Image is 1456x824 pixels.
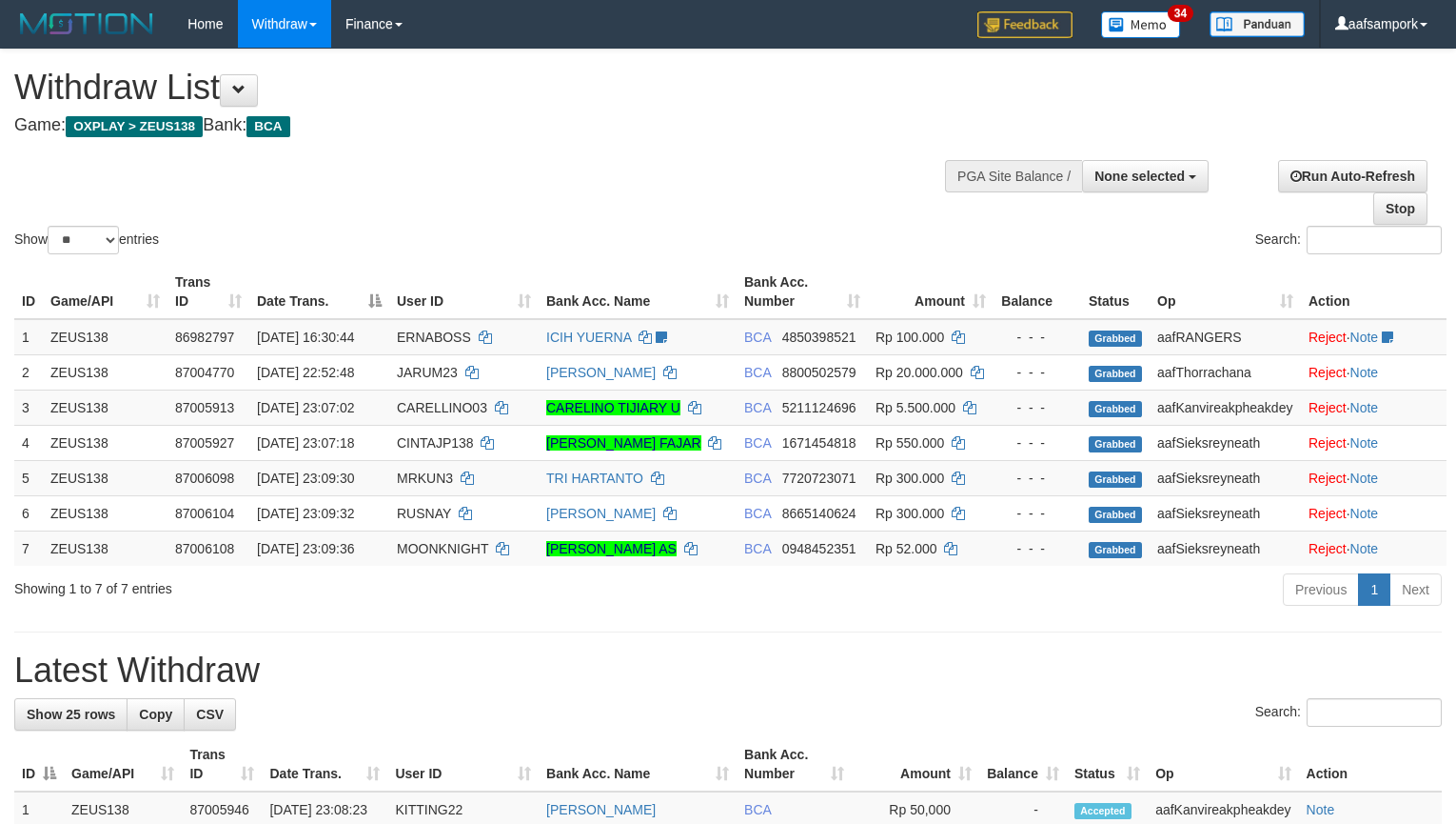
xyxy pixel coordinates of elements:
span: BCA [246,116,289,137]
span: BCA [744,506,771,521]
div: PGA Site Balance / [945,160,1082,192]
label: Search: [1255,698,1442,727]
td: aafRANGERS [1150,319,1301,355]
td: ZEUS138 [43,354,167,390]
span: JARUM23 [397,365,458,380]
th: Game/API: activate to sort column ascending [43,265,167,319]
th: Status [1081,265,1150,319]
span: 86982797 [175,330,234,345]
span: 87006098 [175,471,234,486]
th: Balance [994,265,1081,319]
span: CINTAJP138 [397,435,474,451]
div: - - - [1001,328,1073,347]
td: 1 [14,319,43,355]
td: ZEUS138 [43,460,167,495]
h1: Withdraw List [14,69,952,107]
th: ID [14,265,43,319]
span: Copy 8665140624 to clipboard [782,506,856,521]
a: [PERSON_NAME] [546,506,656,521]
th: Action [1301,265,1446,319]
th: Amount: activate to sort column ascending [852,737,979,792]
span: Grabbed [1089,507,1142,523]
span: Grabbed [1089,542,1142,558]
a: Reject [1308,541,1347,556]
span: Rp 100.000 [876,330,944,345]
th: Bank Acc. Name: activate to sort column ascending [539,737,737,792]
td: 5 [14,460,43,495]
a: Previous [1283,573,1359,606]
div: - - - [1001,504,1073,523]
span: Copy 0948452351 to clipboard [782,541,856,556]
th: Balance: activate to sort column ascending [979,737,1067,792]
td: ZEUS138 [43,531,167,566]
th: User ID: activate to sort column ascending [389,265,539,319]
td: ZEUS138 [43,425,167,460]
td: aafSieksreyneath [1150,495,1301,531]
span: Show 25 rows [27,707,115,722]
h1: Latest Withdraw [14,652,1442,690]
th: Action [1299,737,1442,792]
span: 87004770 [175,365,234,380]
td: · [1301,354,1446,390]
span: CARELLINO03 [397,400,487,415]
th: Game/API: activate to sort column ascending [64,737,182,792]
th: User ID: activate to sort column ascending [387,737,539,792]
a: Stop [1373,192,1427,225]
td: aafThorrachana [1150,354,1301,390]
a: Note [1350,365,1379,380]
span: BCA [744,471,771,486]
span: Grabbed [1089,366,1142,382]
td: 2 [14,354,43,390]
span: 87005913 [175,400,234,415]
div: - - - [1001,433,1073,452]
span: 87005927 [175,435,234,451]
a: Reject [1308,400,1347,415]
span: BCA [744,435,771,451]
td: ZEUS138 [43,390,167,425]
a: [PERSON_NAME] AS [546,541,677,556]
a: Note [1307,802,1335,817]
span: [DATE] 23:07:02 [257,400,354,415]
span: Grabbed [1089,331,1142,347]
img: MOTION_logo.png [14,10,159,38]
span: 34 [1168,5,1193,22]
span: Rp 550.000 [876,435,944,451]
th: Date Trans.: activate to sort column ascending [262,737,387,792]
td: aafSieksreyneath [1150,531,1301,566]
th: Trans ID: activate to sort column ascending [182,737,262,792]
a: Note [1350,506,1379,521]
a: Show 25 rows [14,698,128,731]
th: Status: activate to sort column ascending [1067,737,1148,792]
span: Copy 5211124696 to clipboard [782,400,856,415]
span: CSV [196,707,224,722]
label: Search: [1255,226,1442,254]
th: ID: activate to sort column descending [14,737,64,792]
td: 6 [14,495,43,531]
td: · [1301,460,1446,495]
span: BCA [744,400,771,415]
label: Show entries [14,226,159,254]
img: panduan.png [1210,11,1305,37]
a: Note [1350,471,1379,486]
div: Showing 1 to 7 of 7 entries [14,572,593,598]
span: Rp 5.500.000 [876,400,955,415]
span: ERNABOSS [397,330,471,345]
a: CARELINO TIJIARY U [546,400,680,415]
img: Button%20Memo.svg [1101,11,1181,38]
td: ZEUS138 [43,319,167,355]
a: [PERSON_NAME] [546,802,656,817]
input: Search: [1307,226,1442,254]
td: ZEUS138 [43,495,167,531]
span: [DATE] 22:52:48 [257,365,354,380]
span: BCA [744,330,771,345]
span: None selected [1094,169,1185,184]
span: BCA [744,365,771,380]
span: Copy [139,707,172,722]
a: Note [1350,541,1379,556]
h4: Game: Bank: [14,116,952,135]
a: Note [1350,330,1379,345]
span: RUSNAY [397,506,451,521]
span: Grabbed [1089,436,1142,452]
a: [PERSON_NAME] FAJAR [546,435,701,451]
button: None selected [1082,160,1209,192]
